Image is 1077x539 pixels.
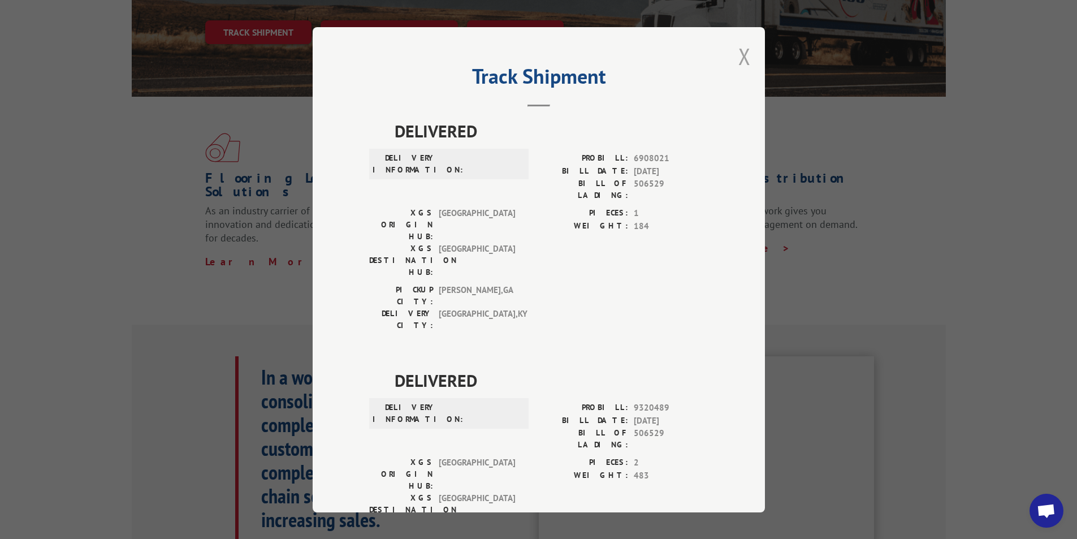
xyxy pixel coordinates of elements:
[634,178,708,201] span: 506529
[439,492,515,528] span: [GEOGRAPHIC_DATA]
[369,308,433,331] label: DELIVERY CITY:
[634,427,708,451] span: 506529
[738,41,751,71] button: Close modal
[539,456,628,469] label: PIECES:
[369,284,433,308] label: PICKUP CITY:
[373,402,436,425] label: DELIVERY INFORMATION:
[634,219,708,232] span: 184
[539,165,628,178] label: BILL DATE:
[634,469,708,482] span: 483
[634,165,708,178] span: [DATE]
[539,152,628,165] label: PROBILL:
[439,207,515,243] span: [GEOGRAPHIC_DATA]
[369,456,433,492] label: XGS ORIGIN HUB:
[539,178,628,201] label: BILL OF LADING:
[439,308,515,331] span: [GEOGRAPHIC_DATA] , KY
[373,152,436,176] label: DELIVERY INFORMATION:
[1030,494,1063,528] div: Open chat
[369,243,433,278] label: XGS DESTINATION HUB:
[539,402,628,415] label: PROBILL:
[439,456,515,492] span: [GEOGRAPHIC_DATA]
[539,219,628,232] label: WEIGHT:
[369,68,708,90] h2: Track Shipment
[539,427,628,451] label: BILL OF LADING:
[634,414,708,427] span: [DATE]
[634,402,708,415] span: 9320489
[439,284,515,308] span: [PERSON_NAME] , GA
[634,152,708,165] span: 6908021
[439,243,515,278] span: [GEOGRAPHIC_DATA]
[539,469,628,482] label: WEIGHT:
[369,492,433,528] label: XGS DESTINATION HUB:
[395,368,708,393] span: DELIVERED
[395,118,708,144] span: DELIVERED
[539,414,628,427] label: BILL DATE:
[634,207,708,220] span: 1
[634,456,708,469] span: 2
[539,207,628,220] label: PIECES:
[369,207,433,243] label: XGS ORIGIN HUB:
